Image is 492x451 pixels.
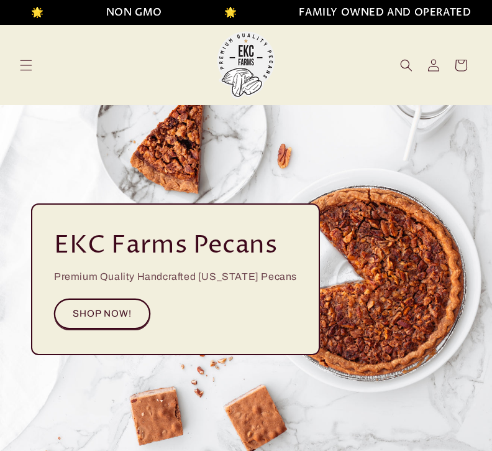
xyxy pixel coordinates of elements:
a: SHOP NOW! [54,299,150,329]
h2: EKC Farms Pecans [54,230,278,262]
img: EKC Pecans [212,31,280,100]
li: NON GMO [106,4,162,22]
li: FAMILY OWNED AND OPERATED [298,4,470,22]
li: 🌟 [224,4,237,22]
li: 🌟 [30,4,43,22]
p: Premium Quality Handcrafted [US_STATE] Pecans [54,268,297,286]
summary: Menu [12,52,40,79]
summary: Search [393,52,420,79]
a: EKC Pecans [207,26,285,104]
